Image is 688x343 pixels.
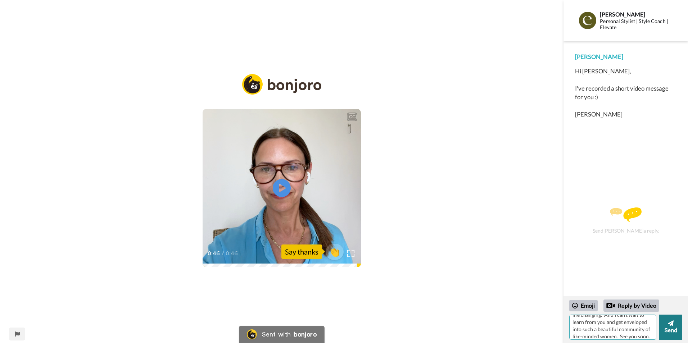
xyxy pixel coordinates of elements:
[208,249,220,258] span: 0:46
[226,249,238,258] span: 0:46
[579,12,596,29] img: Profile Image
[348,113,357,120] div: CC
[575,67,676,119] div: Hi [PERSON_NAME], I've recorded a short video message for you :) [PERSON_NAME]
[247,329,257,339] img: Bonjoro Logo
[326,246,344,257] span: 👏
[610,207,642,222] img: message.svg
[222,249,224,258] span: /
[294,331,317,338] div: bonjoro
[659,315,682,340] button: Send
[281,244,322,259] div: Say thanks
[326,244,344,260] button: 👏
[573,149,678,292] div: Send [PERSON_NAME] a reply.
[606,301,615,310] div: Reply by Video
[569,300,598,311] div: Emoji
[600,18,669,31] div: Personal Stylist | Style Coach | Elevate
[239,326,325,343] a: Bonjoro LogoSent withbonjoro
[262,331,291,338] div: Sent with
[347,250,354,257] img: Full screen
[569,315,656,340] textarea: [PERSON_NAME]! So kind of you to care for us each individually. I'm honored to be here. Your book...
[575,52,676,61] div: [PERSON_NAME]
[242,74,321,95] img: logo_full.png
[603,299,659,312] div: Reply by Video
[600,11,669,18] div: [PERSON_NAME]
